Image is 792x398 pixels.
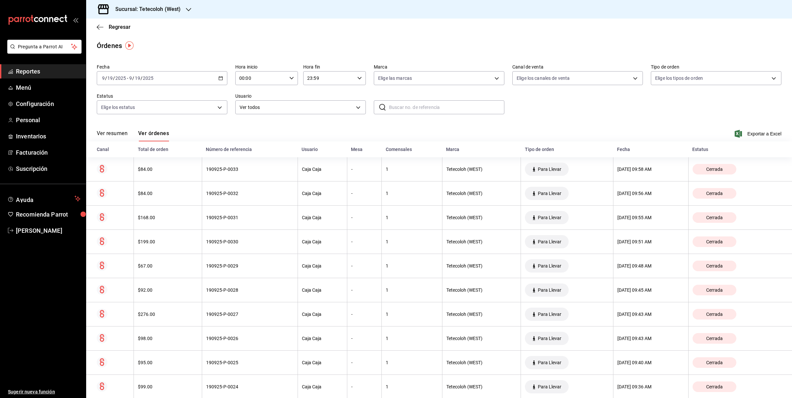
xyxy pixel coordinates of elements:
div: 1 [386,167,438,172]
span: Cerrada [704,263,725,269]
div: Tetecoloh (WEST) [446,360,517,365]
div: [DATE] 09:36 AM [617,384,684,389]
div: Comensales [386,147,438,152]
div: 1 [386,191,438,196]
button: Regresar [97,24,131,30]
div: $84.00 [138,191,198,196]
div: Tetecoloh (WEST) [446,336,517,341]
input: ---- [115,75,126,81]
div: 1 [386,360,438,365]
div: - [351,384,378,389]
span: / [105,75,107,81]
button: Ver resumen [97,130,128,141]
a: Pregunta a Parrot AI [5,48,82,55]
div: Caja Caja [302,239,343,244]
span: Cerrada [704,239,725,244]
span: [PERSON_NAME] [16,226,81,235]
div: Estatus [692,147,781,152]
span: Para Llevar [535,336,564,341]
div: $84.00 [138,167,198,172]
div: Tipo de orden [525,147,609,152]
div: 190925-P-0033 [206,167,294,172]
img: Tooltip marker [125,41,134,50]
span: Cerrada [704,336,725,341]
span: Para Llevar [535,167,564,172]
div: 1 [386,336,438,341]
span: Sugerir nueva función [8,388,81,395]
label: Usuario [235,94,366,98]
span: Pregunta a Parrot AI [18,43,71,50]
span: Cerrada [704,360,725,365]
span: Configuración [16,99,81,108]
input: -- [129,75,132,81]
h3: Sucursal: Tetecoloh (West) [110,5,181,13]
div: 190925-P-0027 [206,312,294,317]
div: [DATE] 09:40 AM [617,360,684,365]
div: navigation tabs [97,130,169,141]
input: -- [107,75,113,81]
div: - [351,215,378,220]
span: Para Llevar [535,239,564,244]
div: - [351,191,378,196]
span: Menú [16,83,81,92]
label: Fecha [97,65,227,69]
div: Caja Caja [302,215,343,220]
span: Cerrada [704,191,725,196]
div: $199.00 [138,239,198,244]
div: - [351,336,378,341]
div: Caja Caja [302,384,343,389]
span: - [127,75,128,81]
span: Para Llevar [535,360,564,365]
button: Exportar a Excel [736,130,781,138]
div: Caja Caja [302,312,343,317]
div: 190925-P-0030 [206,239,294,244]
div: $168.00 [138,215,198,220]
span: Inventarios [16,132,81,141]
span: Reportes [16,67,81,76]
label: Tipo de orden [651,65,781,69]
label: Canal de venta [512,65,643,69]
div: Caja Caja [302,167,343,172]
div: Caja Caja [302,336,343,341]
div: Tetecoloh (WEST) [446,263,517,269]
span: Facturación [16,148,81,157]
div: 1 [386,312,438,317]
div: 190925-P-0025 [206,360,294,365]
span: Cerrada [704,287,725,293]
div: 1 [386,384,438,389]
span: Personal [16,116,81,124]
div: - [351,360,378,365]
span: Para Llevar [535,215,564,220]
div: - [351,287,378,293]
button: Pregunta a Parrot AI [7,40,82,54]
div: Tetecoloh (WEST) [446,384,517,389]
span: Recomienda Parrot [16,210,81,219]
div: 1 [386,239,438,244]
span: Para Llevar [535,384,564,389]
div: [DATE] 09:48 AM [617,263,684,269]
div: [DATE] 09:58 AM [617,167,684,172]
input: -- [102,75,105,81]
div: Órdenes [97,41,122,51]
div: Tetecoloh (WEST) [446,167,517,172]
input: -- [135,75,141,81]
label: Hora inicio [235,65,298,69]
span: Para Llevar [535,312,564,317]
span: Ayuda [16,195,72,203]
div: Número de referencia [206,147,294,152]
input: ---- [142,75,154,81]
div: Tetecoloh (WEST) [446,191,517,196]
div: 190925-P-0026 [206,336,294,341]
label: Estatus [97,94,227,98]
span: / [141,75,142,81]
span: Ver todos [240,104,354,111]
span: Elige los tipos de orden [655,75,703,81]
div: 1 [386,287,438,293]
div: Tetecoloh (WEST) [446,312,517,317]
div: $98.00 [138,336,198,341]
button: Ver órdenes [138,130,169,141]
div: - [351,263,378,269]
div: $99.00 [138,384,198,389]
